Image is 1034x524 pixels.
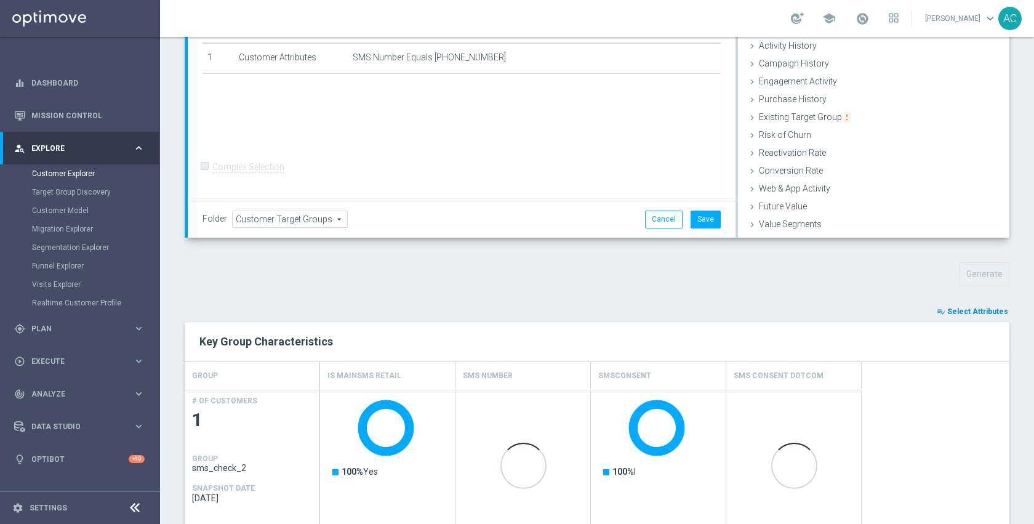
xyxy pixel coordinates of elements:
[14,323,25,334] i: gps_fixed
[133,355,145,367] i: keyboard_arrow_right
[598,365,651,387] h4: SMSconsent
[998,7,1022,30] div: AC
[990,112,1000,122] i: done
[31,423,133,430] span: Data Studio
[759,41,817,50] span: Activity History
[14,78,25,89] i: equalizer
[30,504,67,512] a: Settings
[129,455,145,463] div: +10
[990,166,1000,175] i: done
[14,389,133,400] div: Analyze
[990,41,1000,50] i: done
[32,243,128,252] a: Segmentation Explorer
[645,211,683,228] button: Cancel
[192,408,313,432] span: 1
[32,183,159,201] div: Target Group Discovery
[691,211,721,228] button: Save
[990,201,1000,211] i: done
[984,12,997,25] span: keyboard_arrow_down
[32,275,159,294] div: Visits Explorer
[990,183,1000,193] i: done
[990,219,1000,229] i: done
[14,356,25,367] i: play_circle_outline
[759,201,807,211] span: Future Value
[612,467,634,477] tspan: 100%
[327,365,401,387] h4: Is MainSMS Retail
[14,323,133,334] div: Plan
[990,237,1000,247] i: done
[32,224,128,234] a: Migration Explorer
[14,422,145,432] button: Data Studio keyboard_arrow_right
[14,389,145,399] button: track_changes Analyze keyboard_arrow_right
[759,130,811,140] span: Risk of Churn
[990,76,1000,86] i: done
[192,463,313,473] span: sms_check_2
[14,99,145,132] div: Mission Control
[342,467,363,477] tspan: 100%
[759,58,829,68] span: Campaign History
[31,443,129,475] a: Optibot
[14,324,145,334] button: gps_fixed Plan keyboard_arrow_right
[32,257,159,275] div: Funnel Explorer
[32,169,128,179] a: Customer Explorer
[32,164,159,183] div: Customer Explorer
[990,148,1000,158] i: done
[31,390,133,398] span: Analyze
[202,43,234,74] td: 1
[14,454,25,465] i: lightbulb
[759,219,822,229] span: Value Segments
[734,365,824,387] h4: SMS CONSENT DOTCOM
[960,262,1009,286] button: Generate
[14,421,133,432] div: Data Studio
[32,294,159,312] div: Realtime Customer Profile
[199,334,995,349] h2: Key Group Characteristics
[14,443,145,475] div: Optibot
[990,130,1000,140] i: done
[463,365,513,387] h4: SMS Number
[32,298,128,308] a: Realtime Customer Profile
[14,454,145,464] button: lightbulb Optibot +10
[759,76,837,86] span: Engagement Activity
[947,307,1008,316] span: Select Attributes
[759,166,823,175] span: Conversion Rate
[14,143,25,154] i: person_search
[342,467,378,477] text: Yes
[937,307,945,316] i: playlist_add_check
[192,454,218,463] h4: GROUP
[32,220,159,238] div: Migration Explorer
[14,356,133,367] div: Execute
[31,325,133,333] span: Plan
[924,9,998,28] a: [PERSON_NAME]keyboard_arrow_down
[14,143,145,153] div: person_search Explore keyboard_arrow_right
[202,214,227,224] label: Folder
[14,78,145,88] button: equalizer Dashboard
[192,484,255,493] h4: SNAPSHOT DATE
[14,143,133,154] div: Explore
[31,67,145,99] a: Dashboard
[192,493,313,503] span: 2025-08-10
[32,206,128,216] a: Customer Model
[936,305,1009,318] button: playlist_add_check Select Attributes
[14,357,145,366] button: play_circle_outline Execute keyboard_arrow_right
[759,112,851,122] span: Existing Target Group
[133,388,145,400] i: keyboard_arrow_right
[31,145,133,152] span: Explore
[990,94,1000,104] i: done
[32,261,128,271] a: Funnel Explorer
[192,365,218,387] h4: GROUP
[234,43,348,74] td: Customer Attributes
[353,52,506,63] span: SMS Number Equals [PHONE_NUMBER]
[759,148,826,158] span: Reactivation Rate
[14,111,145,121] button: Mission Control
[990,58,1000,68] i: done
[759,183,830,193] span: Web & App Activity
[31,99,145,132] a: Mission Control
[32,201,159,220] div: Customer Model
[212,161,284,173] label: Complex Selection
[32,187,128,197] a: Target Group Discovery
